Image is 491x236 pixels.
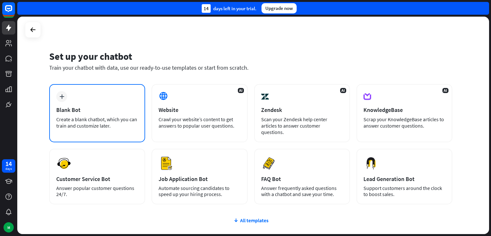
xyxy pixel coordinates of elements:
div: Scrap your KnowledgeBase articles to answer customer questions. [363,116,445,129]
div: Train your chatbot with data, use our ready-to-use templates or start from scratch. [49,64,452,71]
div: Website [159,106,240,114]
div: Set up your chatbot [49,50,452,62]
div: Answer frequently asked questions with a chatbot and save your time. [261,185,343,197]
i: plus [59,94,64,99]
div: 14 [5,161,12,167]
div: All templates [49,217,452,224]
span: AI [238,88,244,93]
div: Customer Service Bot [56,175,138,183]
div: Support customers around the clock to boost sales. [363,185,445,197]
button: Open LiveChat chat widget [5,3,24,22]
div: Job Application Bot [159,175,240,183]
div: days [5,167,12,171]
div: Create a blank chatbot, which you can train and customize later. [56,116,138,129]
div: Lead Generation Bot [363,175,445,183]
div: KnowledgeBase [363,106,445,114]
div: 14 [202,4,211,13]
div: Zendesk [261,106,343,114]
div: Automate sourcing candidates to speed up your hiring process. [159,185,240,197]
div: FAQ Bot [261,175,343,183]
a: 14 days [2,159,15,173]
div: Crawl your website’s content to get answers to popular user questions. [159,116,240,129]
div: Scan your Zendesk help center articles to answer customer questions. [261,116,343,135]
span: AI [442,88,448,93]
div: Upgrade now [261,3,297,13]
div: Blank Bot [56,106,138,114]
div: M [4,222,14,232]
span: AI [340,88,346,93]
div: days left in your trial. [202,4,256,13]
div: Answer popular customer questions 24/7. [56,185,138,197]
